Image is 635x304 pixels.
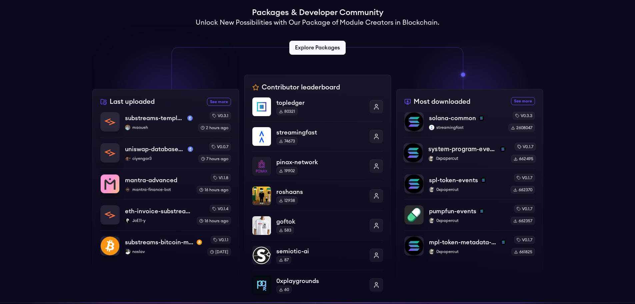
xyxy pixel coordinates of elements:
[429,249,506,254] p: 0xpapercut
[252,240,383,270] a: semiotic-aisemiotic-ai87
[101,143,119,162] img: uniswap-database-changes-mainnet
[276,247,364,256] p: semiotic-ai
[125,218,191,223] p: JoE11-y
[428,156,505,161] p: 0xpapercut
[404,199,535,230] a: pumpfun-eventspumpfun-eventssolana0xpapercut0xpapercutv0.1.7662357
[429,187,505,192] p: 0xpapercut
[252,97,271,116] img: topledger
[125,125,130,130] img: maoueh
[207,248,231,256] div: [DATE]
[429,176,478,185] p: spl-token-events
[252,181,383,211] a: roshaansroshaans12938
[125,218,130,223] img: JoE11-y
[276,128,364,137] p: streamingfast
[188,146,193,152] img: mainnet
[125,156,193,161] p: ciyengar3
[252,211,383,240] a: goftokgoftok583
[501,240,506,245] img: solana
[479,115,484,121] img: solana
[198,155,231,163] div: 7 hours ago
[511,217,535,225] div: 662357
[428,156,434,161] img: 0xpapercut
[125,238,194,247] p: substreams-bitcoin-main
[276,197,298,205] div: 12938
[514,205,535,213] div: v0.1.7
[511,97,535,105] a: See more most downloaded packages
[207,98,231,106] a: See more recently uploaded packages
[252,151,383,181] a: pinax-networkpinax-network19902
[276,217,364,226] p: goftok
[511,248,535,256] div: 661825
[405,112,423,131] img: solana-common
[405,237,423,255] img: mpl-token-metadata-events
[276,137,298,145] div: 74673
[100,112,231,137] a: substreams-templatesubstreams-templatemainnetmaouehmaouehv0.3.12 hours ago
[252,276,271,294] img: 0xplaygrounds
[125,156,130,161] img: ciyengar3
[479,209,484,214] img: solana
[252,127,271,146] img: streamingfast
[276,256,291,264] div: 87
[513,112,535,120] div: v0.3.3
[429,113,476,123] p: solana-common
[100,168,231,199] a: mantra-advancedmantra-advancedmantra-finance-botmantra-finance-botv1.1.816 hours ago
[125,207,191,216] p: eth-invoice-substreams
[404,168,535,199] a: spl-token-eventsspl-token-eventssolana0xpapercut0xpapercutv0.1.7662370
[252,7,383,18] h1: Packages & Developer Community
[276,187,364,197] p: roshaans
[514,174,535,182] div: v0.1.7
[187,115,193,121] img: mainnet
[197,186,231,194] div: 16 hours ago
[276,167,298,175] div: 19902
[276,98,364,107] p: topledger
[404,112,535,137] a: solana-commonsolana-commonsolanastreamingfaststreamingfastv0.3.32608047
[197,240,202,245] img: btc-mainnet
[100,199,231,230] a: eth-invoice-substreamseth-invoice-substreamsJoE11-yJoE11-yv0.1.416 hours ago
[514,236,535,244] div: v0.1.7
[508,124,535,132] div: 2608047
[210,112,231,120] div: v0.3.1
[100,137,231,168] a: uniswap-database-changes-mainnetuniswap-database-changes-mainnetmainnetciyengar3ciyengar3v0.0.77 ...
[125,113,185,123] p: substreams-template
[209,143,231,151] div: v0.0.7
[404,143,423,163] img: system-program-events
[101,175,119,193] img: mantra-advanced
[125,125,193,130] p: maoueh
[252,121,383,151] a: streamingfaststreamingfast74673
[428,144,497,154] p: system-program-events
[211,174,231,182] div: v1.1.8
[210,205,231,213] div: v0.1.4
[125,187,191,192] p: mantra-finance-bot
[429,218,505,223] p: 0xpapercut
[429,125,434,130] img: streamingfast
[252,246,271,265] img: semiotic-ai
[403,137,536,168] a: system-program-eventssystem-program-eventssolana0xpapercut0xpapercutv0.1.7662495
[125,176,177,185] p: mantra-advanced
[252,157,271,176] img: pinax-network
[276,226,294,234] div: 583
[125,144,185,154] p: uniswap-database-changes-mainnet
[276,107,298,115] div: 80321
[429,238,498,247] p: mpl-token-metadata-events
[429,249,434,254] img: 0xpapercut
[125,249,130,254] img: noslav
[100,230,231,256] a: substreams-bitcoin-mainsubstreams-bitcoin-mainbtc-mainnetnoslavnoslavv0.1.1[DATE]
[125,187,130,192] img: mantra-finance-bot
[197,217,231,225] div: 16 hours ago
[429,125,503,130] p: streamingfast
[405,206,423,224] img: pumpfun-events
[252,97,383,121] a: topledgertopledger80321
[252,270,383,294] a: 0xplaygrounds0xplaygrounds60
[125,249,202,254] p: noslav
[276,286,292,294] div: 60
[101,237,119,255] img: substreams-bitcoin-main
[514,143,536,151] div: v0.1.7
[276,276,364,286] p: 0xplaygrounds
[500,146,505,152] img: solana
[511,155,536,163] div: 662495
[198,124,231,132] div: 2 hours ago
[276,158,364,167] p: pinax-network
[252,187,271,205] img: roshaans
[511,186,535,194] div: 662370
[101,206,119,224] img: eth-invoice-substreams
